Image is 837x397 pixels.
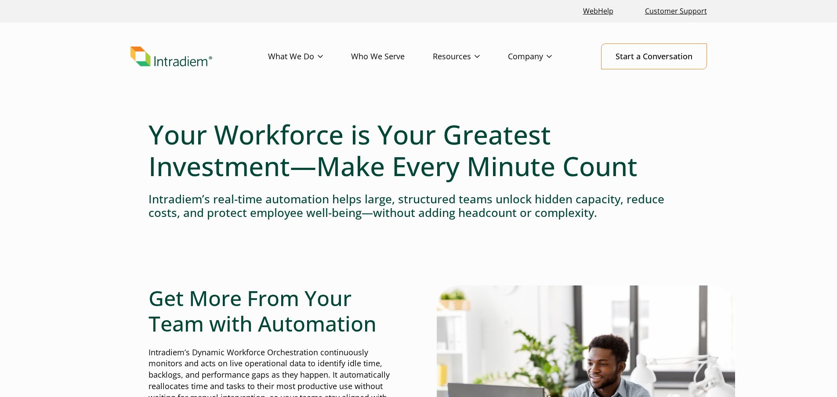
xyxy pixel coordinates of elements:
[149,192,689,220] h4: Intradiem’s real-time automation helps large, structured teams unlock hidden capacity, reduce cos...
[130,47,268,67] a: Link to homepage of Intradiem
[580,2,617,21] a: Link opens in a new window
[130,47,212,67] img: Intradiem
[433,44,508,69] a: Resources
[149,285,401,336] h2: Get More From Your Team with Automation
[149,119,689,182] h1: Your Workforce is Your Greatest Investment—Make Every Minute Count
[508,44,580,69] a: Company
[601,43,707,69] a: Start a Conversation
[641,2,710,21] a: Customer Support
[268,44,351,69] a: What We Do
[351,44,433,69] a: Who We Serve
